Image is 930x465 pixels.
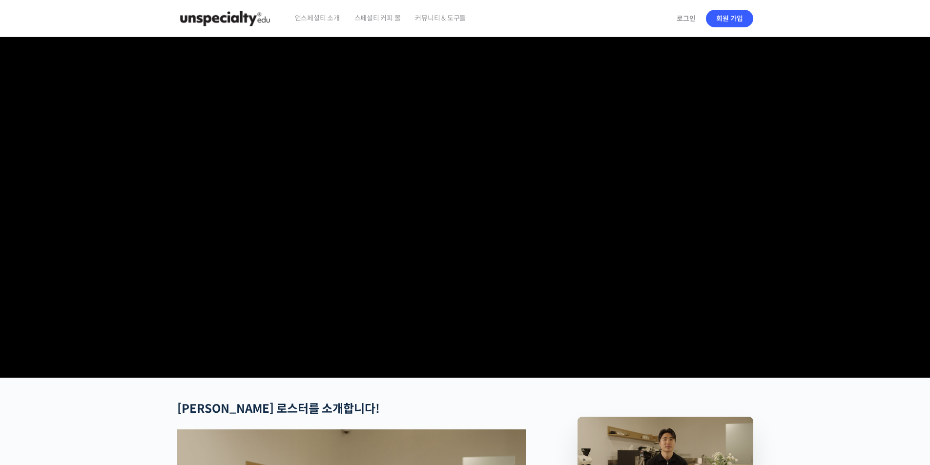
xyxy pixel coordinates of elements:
a: 로그인 [671,7,702,30]
h2: [PERSON_NAME] 로스터를 소개합니다! [177,402,526,416]
a: 회원 가입 [706,10,753,27]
